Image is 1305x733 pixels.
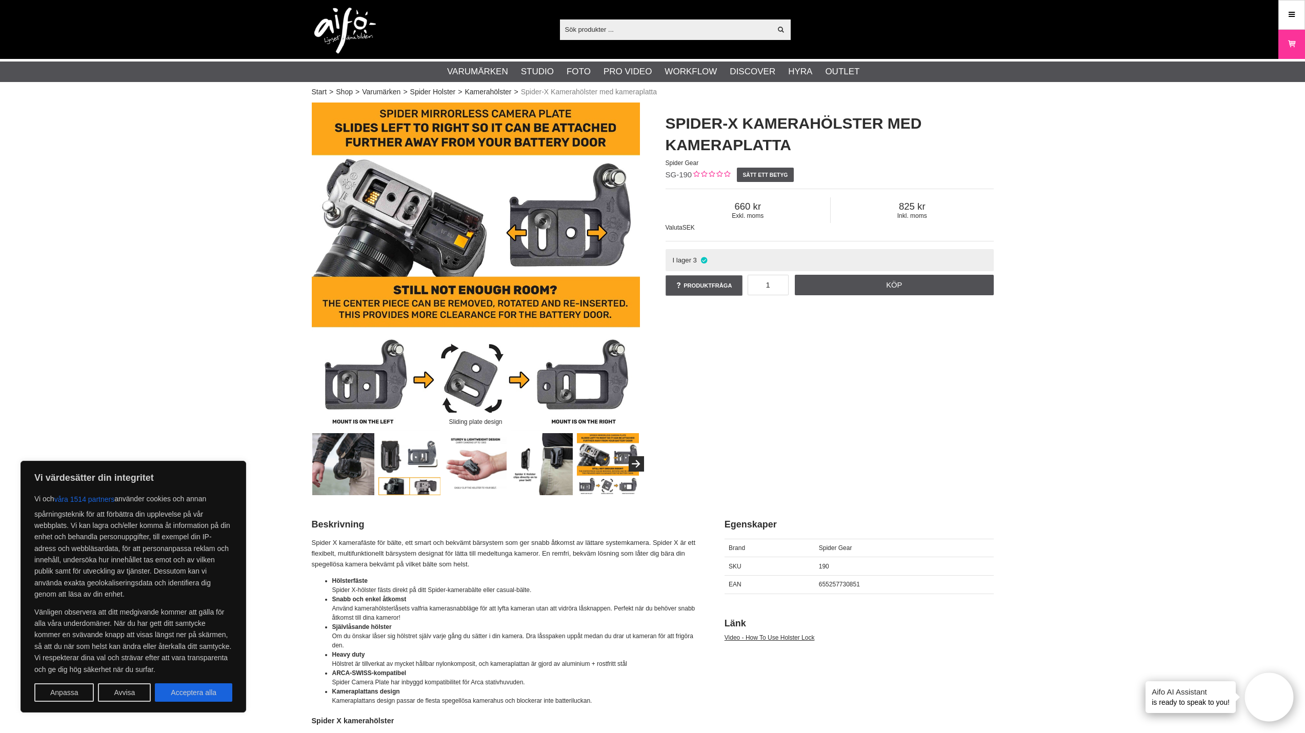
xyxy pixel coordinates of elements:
img: Sliding plate design [577,433,639,495]
span: 190 [819,563,829,570]
strong: Snabb och enkel åtkomst [332,596,407,603]
div: Kundbetyg: 0 [692,170,730,180]
li: Hölstret är tillverkat av mycket hållbar nylonkomposit, och kameraplattan är gjord av aluminium +... [332,650,699,668]
img: Spider X Holster & Plate Set [312,433,374,495]
a: Studio [521,65,554,78]
a: Spider Holster [410,87,456,97]
span: Spider-X Kamerahölster med kameraplatta [521,87,657,97]
button: Anpassa [34,683,94,702]
div: is ready to speak to you! [1146,681,1236,713]
span: > [514,87,518,97]
a: Discover [730,65,775,78]
a: Start [312,87,327,97]
h2: Egenskaper [725,518,994,531]
span: > [403,87,407,97]
a: Köp [795,275,994,295]
input: Sök produkter ... [560,22,772,37]
span: 3 [693,256,697,264]
i: I lager [699,256,708,264]
a: Sätt ett betyg [737,168,794,182]
h4: Spider X kamerahölster [312,716,699,726]
li: Spider X-hölster fästs direkt på ditt Spider-kamerabälte eller casual-bälte. [332,576,699,595]
a: Hyra [788,65,812,78]
button: våra 1514 partners [54,490,115,508]
a: Pro Video [604,65,652,78]
img: Self-locking design [445,433,507,495]
p: Spider X kamerafäste för bälte, ett smart och bekvämt bärsystem som ger snabb åtkomst av lättare ... [312,538,699,569]
span: SKU [729,563,741,570]
li: Om du önskar låser sig hölstret själv varje gång du sätter i din kamera. Dra låsspaken uppåt meda... [332,622,699,650]
strong: Självlåsande hölster [332,623,392,630]
a: Foto [567,65,591,78]
span: I lager [672,256,691,264]
span: Spider Gear [666,159,699,167]
h2: Beskrivning [312,518,699,531]
button: Avvisa [98,683,151,702]
li: Spider Camera Plate har inbyggd kompatibilitet för Arca stativhuvuden. [332,668,699,687]
span: SG-190 [666,170,692,179]
span: > [458,87,462,97]
strong: Kameraplattans design [332,688,400,695]
span: Spider Gear [819,544,852,552]
span: Brand [729,544,745,552]
a: Varumärken [447,65,508,78]
button: Acceptera alla [155,683,232,702]
p: Vi och använder cookies och annan spårningsteknik för att förbättra din upplevelse på vår webbpla... [34,490,232,600]
span: > [329,87,333,97]
img: Spider X Holster & Plate Set [312,103,640,431]
img: Ready for action with the Spider X Holster [511,433,573,495]
img: logo.png [314,8,376,54]
a: Shop [336,87,353,97]
a: Outlet [825,65,859,78]
p: Vänligen observera att ditt medgivande kommer att gälla för alla våra underdomäner. När du har ge... [34,606,232,675]
strong: Heavy duty [332,651,365,658]
a: Sliding plate design [312,103,640,431]
strong: ARCA-SWISS-kompatibel [332,669,407,677]
span: Valuta [666,224,682,231]
span: 825 [831,201,994,212]
a: Varumärken [362,87,400,97]
p: Vi värdesätter din integritet [34,472,232,484]
span: > [355,87,359,97]
span: Inkl. moms [831,212,994,219]
a: Video - How To Use Holster Lock [725,634,815,641]
span: 660 [666,201,831,212]
h2: Länk [725,617,994,630]
span: SEK [682,224,695,231]
h1: Spider-X Kamerahölster med kameraplatta [666,113,994,156]
li: Använd kamerahölsterlåsets valfria kamerasnabbläge för att lyfta kameran utan att vidröra låsknap... [332,595,699,622]
div: Sliding plate design [440,413,511,431]
li: Kameraplattans design passar de flesta spegellösa kamerahus och blockerar inte batteriluckan. [332,687,699,705]
img: Optimized for Mirrorless cameras [378,433,440,495]
a: Produktfråga [666,275,742,296]
a: Workflow [665,65,717,78]
a: Kamerahölster [465,87,511,97]
button: Next [629,456,644,472]
div: Vi värdesätter din integritet [21,461,246,712]
h4: Aifo AI Assistant [1152,686,1230,697]
span: Exkl. moms [666,212,831,219]
strong: Hölsterfäste [332,577,368,584]
span: 655257730851 [819,581,860,588]
span: EAN [729,581,741,588]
